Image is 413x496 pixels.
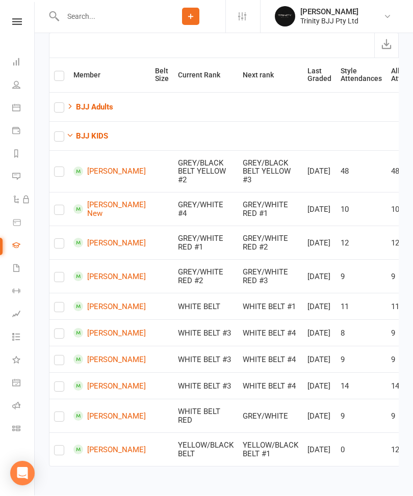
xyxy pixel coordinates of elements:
[60,10,156,24] input: Search...
[173,320,238,346] td: WHITE BELT #3
[12,350,35,373] a: What's New
[336,59,386,93] th: Style Attendances
[173,346,238,373] td: WHITE BELT #3
[303,226,336,260] td: [DATE]
[336,151,386,193] td: 48
[66,130,108,143] button: BJJ KIDS
[173,399,238,433] td: WHITE BELT RED
[173,226,238,260] td: GREY/WHITE RED #1
[238,346,303,373] td: WHITE BELT #4
[173,151,238,193] td: GREY/BLACK BELT YELLOW #2
[12,373,35,396] a: General attendance kiosk mode
[303,399,336,433] td: [DATE]
[73,238,146,248] a: [PERSON_NAME]
[300,17,358,26] div: Trinity BJJ Pty Ltd
[66,101,113,114] button: BJJ Adults
[12,75,35,98] a: People
[173,260,238,293] td: GREY/WHITE RED #2
[73,328,146,338] a: [PERSON_NAME]
[69,59,150,93] th: Member
[275,7,295,27] img: thumb_image1712106278.png
[303,320,336,346] td: [DATE]
[238,260,303,293] td: GREY/WHITE RED #3
[238,226,303,260] td: GREY/WHITE RED #2
[300,8,358,17] div: [PERSON_NAME]
[238,59,303,93] th: Next rank
[303,433,336,466] td: [DATE]
[12,121,35,144] a: Payments
[336,373,386,399] td: 14
[303,293,336,320] td: [DATE]
[10,461,35,486] div: Open Intercom Messenger
[73,381,146,391] a: [PERSON_NAME]
[238,399,303,433] td: GREY/WHITE
[12,304,35,327] a: Assessments
[73,355,146,365] a: [PERSON_NAME]
[238,293,303,320] td: WHITE BELT #1
[73,272,146,282] a: [PERSON_NAME]
[73,201,146,218] a: [PERSON_NAME] New
[336,226,386,260] td: 12
[303,373,336,399] td: [DATE]
[12,419,35,442] a: Class kiosk mode
[73,302,146,312] a: [PERSON_NAME]
[73,411,146,421] a: [PERSON_NAME]
[303,151,336,193] td: [DATE]
[303,192,336,226] td: [DATE]
[12,98,35,121] a: Calendar
[12,212,35,235] a: Product Sales
[76,132,108,141] strong: BJJ KIDS
[238,320,303,346] td: WHITE BELT #4
[49,59,69,93] th: Select all
[12,396,35,419] a: Roll call kiosk mode
[336,433,386,466] td: 0
[303,346,336,373] td: [DATE]
[12,144,35,167] a: Reports
[173,293,238,320] td: WHITE BELT
[238,433,303,466] td: YELLOW/BLACK BELT #1
[303,59,336,93] th: Last Graded
[73,445,146,455] a: [PERSON_NAME]
[12,52,35,75] a: Dashboard
[73,167,146,177] a: [PERSON_NAME]
[150,59,173,93] th: Belt Size
[173,433,238,466] td: YELLOW/BLACK BELT
[173,373,238,399] td: WHITE BELT #3
[336,260,386,293] td: 9
[336,293,386,320] td: 11
[303,260,336,293] td: [DATE]
[336,346,386,373] td: 9
[238,192,303,226] td: GREY/WHITE RED #1
[76,103,113,112] strong: BJJ Adults
[336,192,386,226] td: 10
[238,373,303,399] td: WHITE BELT #4
[238,151,303,193] td: GREY/BLACK BELT YELLOW #3
[173,59,238,93] th: Current Rank
[173,192,238,226] td: GREY/WHITE #4
[336,320,386,346] td: 8
[336,399,386,433] td: 9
